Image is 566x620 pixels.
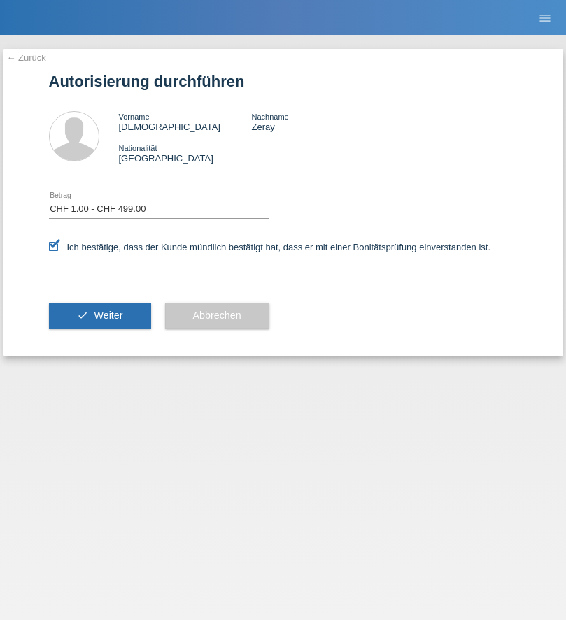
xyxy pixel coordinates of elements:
[251,113,288,121] span: Nachname
[119,111,252,132] div: [DEMOGRAPHIC_DATA]
[7,52,46,63] a: ← Zurück
[538,11,552,25] i: menu
[49,303,151,329] button: check Weiter
[193,310,241,321] span: Abbrechen
[119,143,252,164] div: [GEOGRAPHIC_DATA]
[49,73,518,90] h1: Autorisierung durchführen
[49,242,491,252] label: Ich bestätige, dass der Kunde mündlich bestätigt hat, dass er mit einer Bonitätsprüfung einversta...
[77,310,88,321] i: check
[251,111,384,132] div: Zeray
[94,310,122,321] span: Weiter
[119,144,157,152] span: Nationalität
[165,303,269,329] button: Abbrechen
[119,113,150,121] span: Vorname
[531,13,559,22] a: menu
